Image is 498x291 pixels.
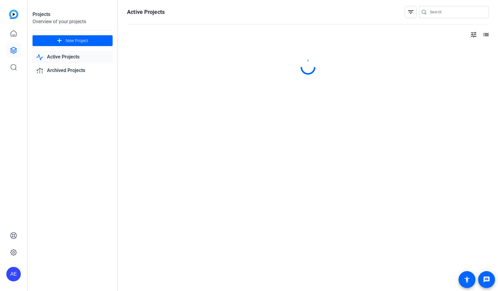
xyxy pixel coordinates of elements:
[127,8,165,16] h1: Active Projects
[33,11,113,18] div: Projects
[430,8,484,16] input: Search
[6,267,21,281] div: AE
[33,35,113,46] button: New Project
[463,276,471,283] mat-icon: accessibility
[407,8,414,16] mat-icon: filter_list
[66,38,88,44] span: New Project
[33,64,113,77] a: Archived Projects
[33,18,113,25] div: Overview of your projects
[9,10,18,19] img: blue-gradient.svg
[33,51,113,63] a: Active Projects
[482,31,489,38] mat-icon: list
[56,37,63,45] mat-icon: add
[483,276,490,283] mat-icon: message
[470,31,477,38] mat-icon: tune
